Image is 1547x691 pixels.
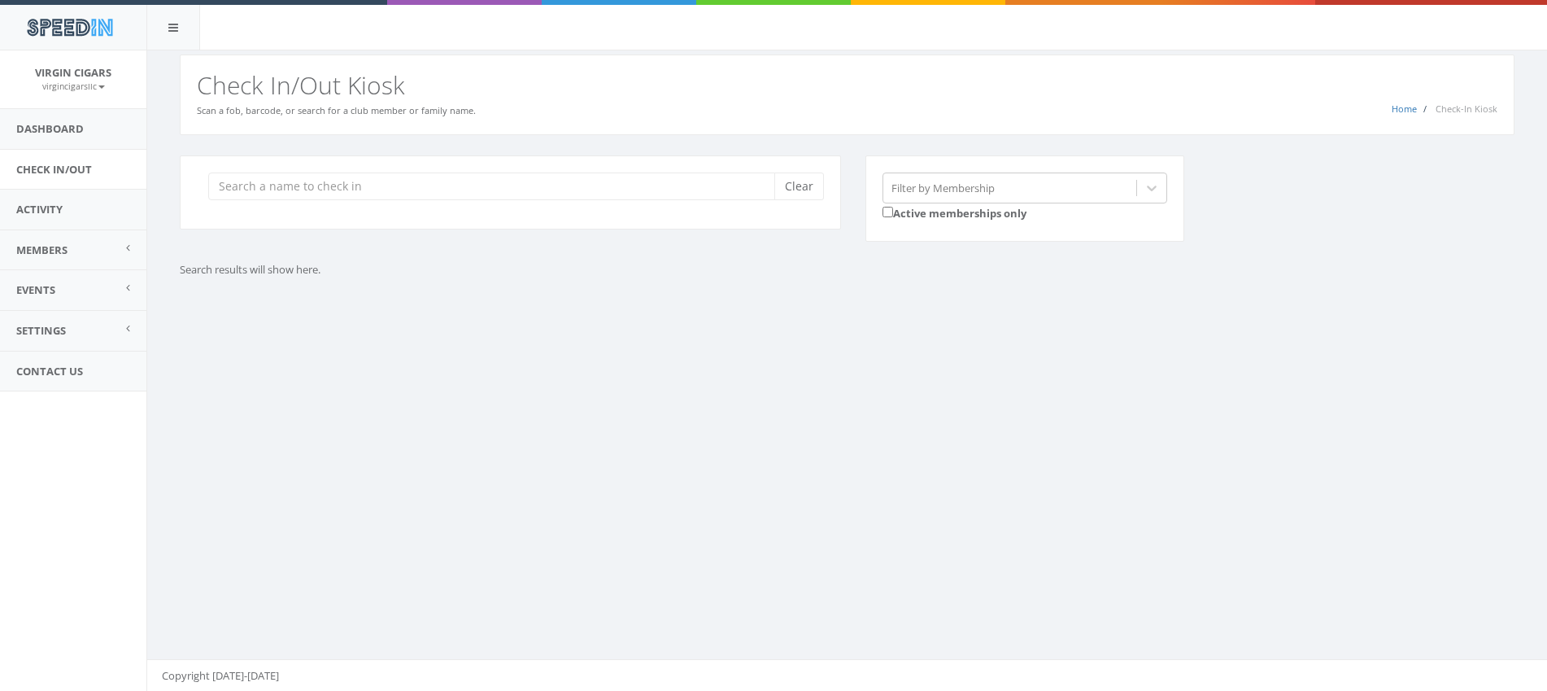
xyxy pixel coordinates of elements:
span: Members [16,243,68,257]
img: speedin_logo.png [19,12,120,42]
span: Contact Us [16,364,83,378]
a: virgincigarsllc [42,78,105,93]
a: Home [1392,103,1417,115]
span: Events [16,282,55,297]
h2: Check In/Out Kiosk [197,72,1497,98]
div: Filter by Membership [891,180,995,195]
small: virgincigarsllc [42,81,105,92]
input: Active memberships only [882,207,893,217]
span: Check-In Kiosk [1436,103,1497,115]
button: Clear [774,173,824,200]
span: Settings [16,323,66,338]
label: Active memberships only [882,203,1026,221]
span: Virgin Cigars [35,65,111,80]
small: Scan a fob, barcode, or search for a club member or family name. [197,104,476,116]
p: Search results will show here. [180,262,936,278]
input: Search a name to check in [208,173,787,200]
